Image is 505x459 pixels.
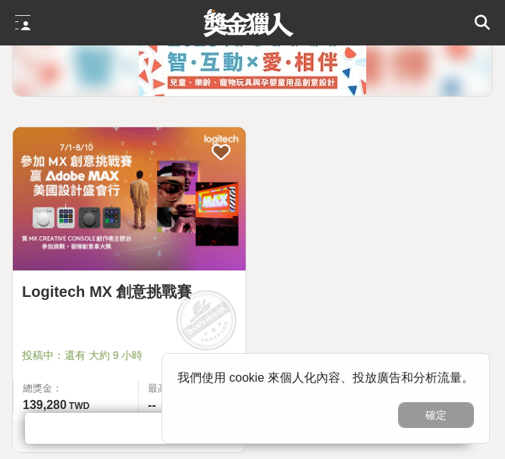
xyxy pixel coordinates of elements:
img: Cover Image [13,127,246,270]
button: 確定 [398,402,474,428]
span: 最高獎金： [148,381,237,396]
a: Logitech MX 創意挑戰賽 [22,280,237,303]
span: 139,280 [23,398,67,411]
span: 投稿中：還有 大約 9 小時 [22,348,237,364]
span: 總獎金： [23,381,129,396]
p: 安裝獎金獵人至主畫面 [43,420,451,436]
span: TWD [69,401,89,411]
span: 我們使用 cookie 來個人化內容、投放廣告和分析流量。 [177,371,474,384]
img: f0f3a353-d5c4-4c68-8adc-e2ca44a03694.jpg [139,20,366,96]
span: -- [148,398,156,411]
